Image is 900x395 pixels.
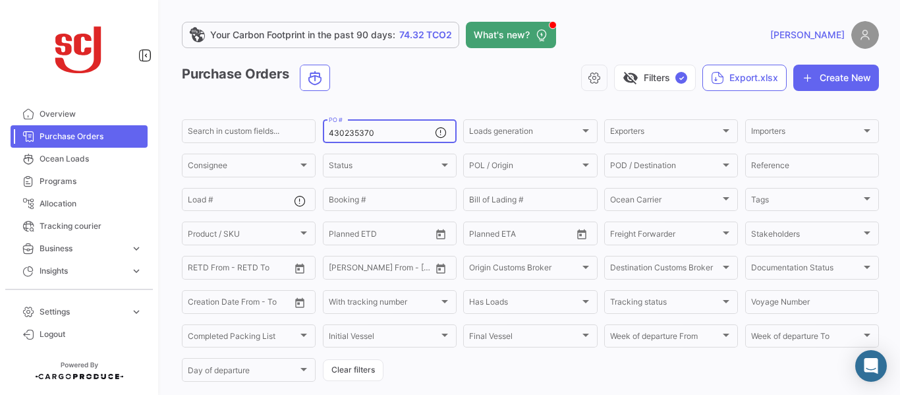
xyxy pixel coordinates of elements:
[40,220,142,232] span: Tracking courier
[469,299,579,309] span: Has Loads
[329,163,439,172] span: Status
[11,215,148,237] a: Tracking courier
[300,65,329,90] button: Ocean
[751,334,861,343] span: Week of departure To
[130,243,142,255] span: expand_more
[466,22,556,48] button: What's new?
[469,163,579,172] span: POL / Origin
[610,163,720,172] span: POD / Destination
[855,350,887,382] div: Abrir Intercom Messenger
[329,231,347,240] input: From
[851,21,879,49] img: placeholder-user.png
[215,265,264,274] input: To
[182,65,334,91] h3: Purchase Orders
[329,265,347,274] input: From
[610,334,720,343] span: Week of departure From
[188,334,298,343] span: Completed Packing List
[40,243,125,255] span: Business
[130,306,142,318] span: expand_more
[356,231,405,240] input: To
[614,65,696,91] button: visibility_offFilters✓
[40,265,125,277] span: Insights
[215,299,264,309] input: To
[497,231,546,240] input: To
[469,334,579,343] span: Final Vessel
[751,265,861,274] span: Documentation Status
[46,16,112,82] img: scj_logo1.svg
[610,299,720,309] span: Tracking status
[469,231,488,240] input: From
[188,231,298,240] span: Product / SKU
[610,197,720,206] span: Ocean Carrier
[329,334,439,343] span: Initial Vessel
[356,265,405,274] input: To
[323,359,383,381] button: Clear filters
[610,129,720,138] span: Exporters
[623,70,638,86] span: visibility_off
[469,265,579,274] span: Origin Customs Broker
[474,28,530,42] span: What's new?
[40,131,142,142] span: Purchase Orders
[702,65,787,91] button: Export.xlsx
[11,193,148,215] a: Allocation
[130,265,142,277] span: expand_more
[793,65,879,91] button: Create New
[40,108,142,120] span: Overview
[431,258,451,278] button: Open calendar
[290,258,310,278] button: Open calendar
[770,28,845,42] span: [PERSON_NAME]
[399,28,452,42] span: 74.32 TCO2
[182,22,459,48] a: Your Carbon Footprint in the past 90 days:74.32 TCO2
[40,175,142,187] span: Programs
[11,103,148,125] a: Overview
[210,28,395,42] span: Your Carbon Footprint in the past 90 days:
[675,72,687,84] span: ✓
[290,293,310,313] button: Open calendar
[431,224,451,244] button: Open calendar
[40,153,142,165] span: Ocean Loads
[40,306,125,318] span: Settings
[572,224,592,244] button: Open calendar
[188,368,298,377] span: Day of departure
[11,125,148,148] a: Purchase Orders
[751,129,861,138] span: Importers
[40,198,142,210] span: Allocation
[40,328,142,340] span: Logout
[329,299,439,309] span: With tracking number
[11,170,148,193] a: Programs
[751,197,861,206] span: Tags
[751,231,861,240] span: Stakeholders
[11,148,148,170] a: Ocean Loads
[11,282,148,305] a: Carbon Footprint
[188,265,206,274] input: From
[188,163,298,172] span: Consignee
[469,129,579,138] span: Loads generation
[610,231,720,240] span: Freight Forwarder
[610,265,720,274] span: Destination Customs Broker
[188,299,206,309] input: From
